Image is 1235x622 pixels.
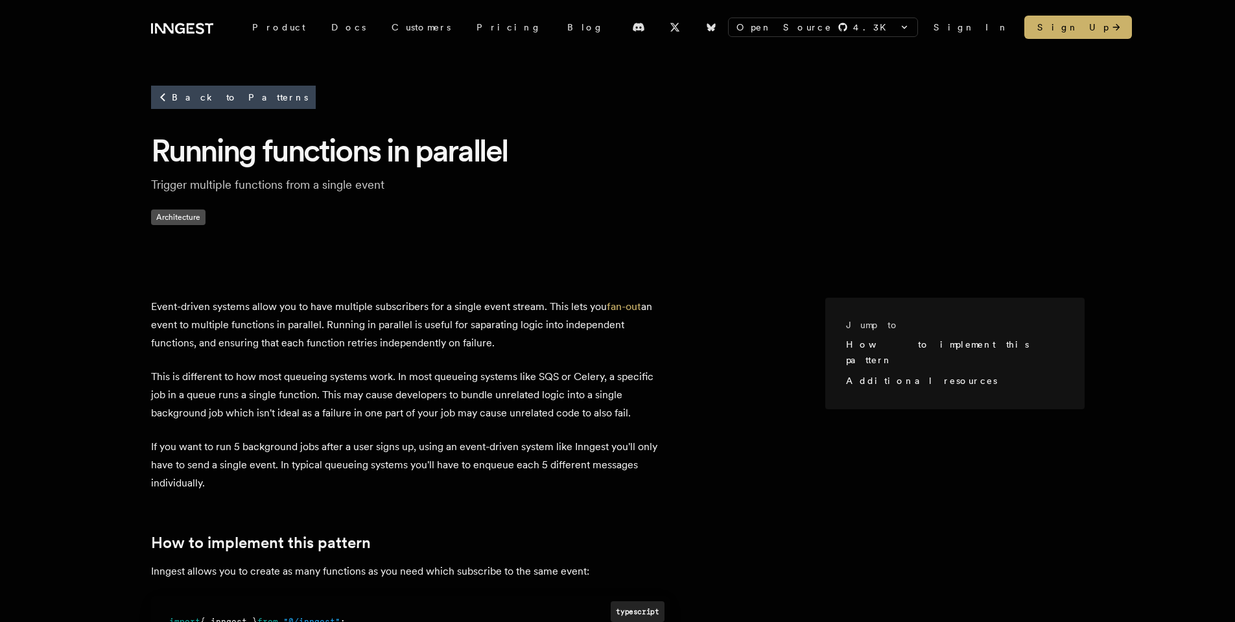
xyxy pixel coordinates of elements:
[379,16,464,39] a: Customers
[151,130,1085,171] h1: Running functions in parallel
[846,339,1029,365] a: How to implement this pattern
[151,209,206,225] span: Architecture
[318,16,379,39] a: Docs
[846,376,997,386] a: Additional resources
[736,21,832,34] span: Open Source
[853,21,894,34] span: 4.3 K
[151,86,316,109] a: Back to Patterns
[554,16,617,39] a: Blog
[464,16,554,39] a: Pricing
[151,534,670,552] h2: How to implement this pattern
[151,438,670,492] p: If you want to run 5 background jobs after a user signs up, using an event-driven system like Inn...
[151,368,670,422] p: This is different to how most queueing systems work. In most queueing systems like SQS or Celery,...
[151,176,566,194] p: Trigger multiple functions from a single event
[624,17,653,38] a: Discord
[151,562,670,580] p: Inngest allows you to create as many functions as you need which subscribe to the same event:
[611,601,664,621] div: typescript
[661,17,689,38] a: X
[697,17,725,38] a: Bluesky
[934,21,1009,34] a: Sign In
[607,300,641,313] a: fan-out
[846,318,1053,331] h3: Jump to
[1024,16,1132,39] a: Sign Up
[239,16,318,39] div: Product
[151,298,670,352] p: Event-driven systems allow you to have multiple subscribers for a single event stream. This lets ...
